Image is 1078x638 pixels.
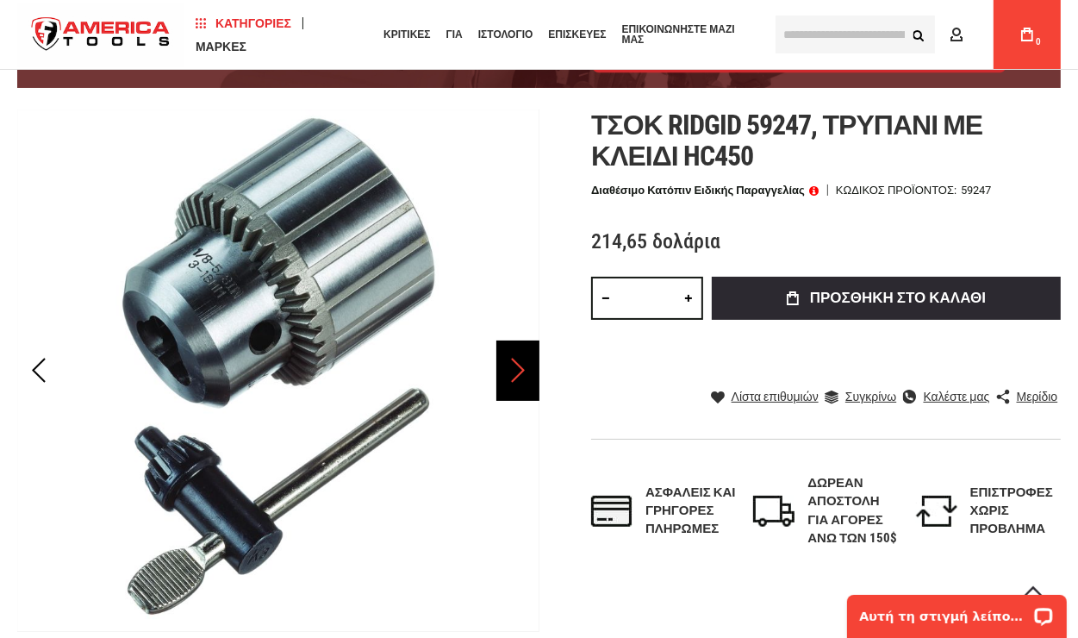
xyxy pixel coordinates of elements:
[17,3,184,67] img: Εργαλεία Αμερικής
[1017,390,1058,403] font: Μερίδιο
[540,23,614,47] a: Επισκευές
[810,289,986,306] font: Προσθήκη στο καλάθι
[591,496,632,527] img: πληρωμές
[439,23,470,47] a: Για
[470,23,541,47] a: Ιστολόγιο
[961,184,991,197] font: 59247
[548,28,606,41] font: Επισκευές
[916,496,957,527] img: επιστρέφει
[903,389,990,404] a: Καλέστε μας
[17,109,539,632] img: RIDGID 59247 ΤΣΟΚ, ΤΡΥΠΑΝΟ ΜΕ ΚΛΕΙΔΙ HC450
[591,229,720,253] font: 214,65 δολάρια
[446,28,463,41] font: Για
[836,584,1078,638] iframe: Γραφικό στοιχείο συνομιλίας LiveChat
[712,277,1061,320] button: Προσθήκη στο καλάθι
[496,109,539,632] div: Επόμενος
[708,325,1064,375] iframe: Ασφαλές πλαίσιο ταχείας ολοκλήρωσης αγοράς
[17,3,184,67] a: λογότυπο καταστήματος
[196,40,246,53] font: Μάρκες
[645,485,736,537] font: Ασφαλείς και γρήγορες πληρωμές
[478,28,533,41] font: Ιστολόγιο
[845,390,896,403] font: Συγκρίνω
[902,18,935,51] button: Ερευνα
[376,23,439,47] a: Κριτικές
[711,389,819,404] a: Λίστα επιθυμιών
[17,109,60,632] div: Προηγούμενος
[732,390,819,403] font: Λίστα επιθυμιών
[1036,37,1041,47] font: 0
[188,11,299,34] a: Κατηγορίες
[198,22,219,43] button: Άνοιγμα γραφικού στοιχείου συνομιλίας LiveChat
[614,23,763,47] a: Επικοινωνήστε μαζί μας
[591,184,805,197] font: Διαθέσιμο κατόπιν ειδικής παραγγελίας
[591,109,982,172] font: Τσοκ Ridgid 59247, τρυπάνι με κλειδί hc450
[970,485,1053,537] font: ΕΠΙΣΤΡΟΦΕΣ ΧΩΡΙΣ ΠΡΟΒΛΗΜΑ
[24,26,377,40] font: Αυτή τη στιγμή λείπουμε. Ελέγξτε ξανά αργότερα!
[807,475,896,546] font: ΔΩΡΕΑΝ ΑΠΟΣΤΟΛΗ ΓΙΑ ΑΓΟΡΕΣ ΑΝΩ ΤΩΝ 150$
[825,389,896,404] a: Συγκρίνω
[836,184,954,197] font: Κωδικός προϊόντος
[188,34,254,58] a: Μάρκες
[969,28,1054,41] font: Λογαριασμός
[383,28,431,41] font: Κριτικές
[924,390,990,403] font: Καλέστε μας
[753,496,794,527] img: αποστολή
[215,16,291,30] font: Κατηγορίες
[622,23,735,46] font: Επικοινωνήστε μαζί μας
